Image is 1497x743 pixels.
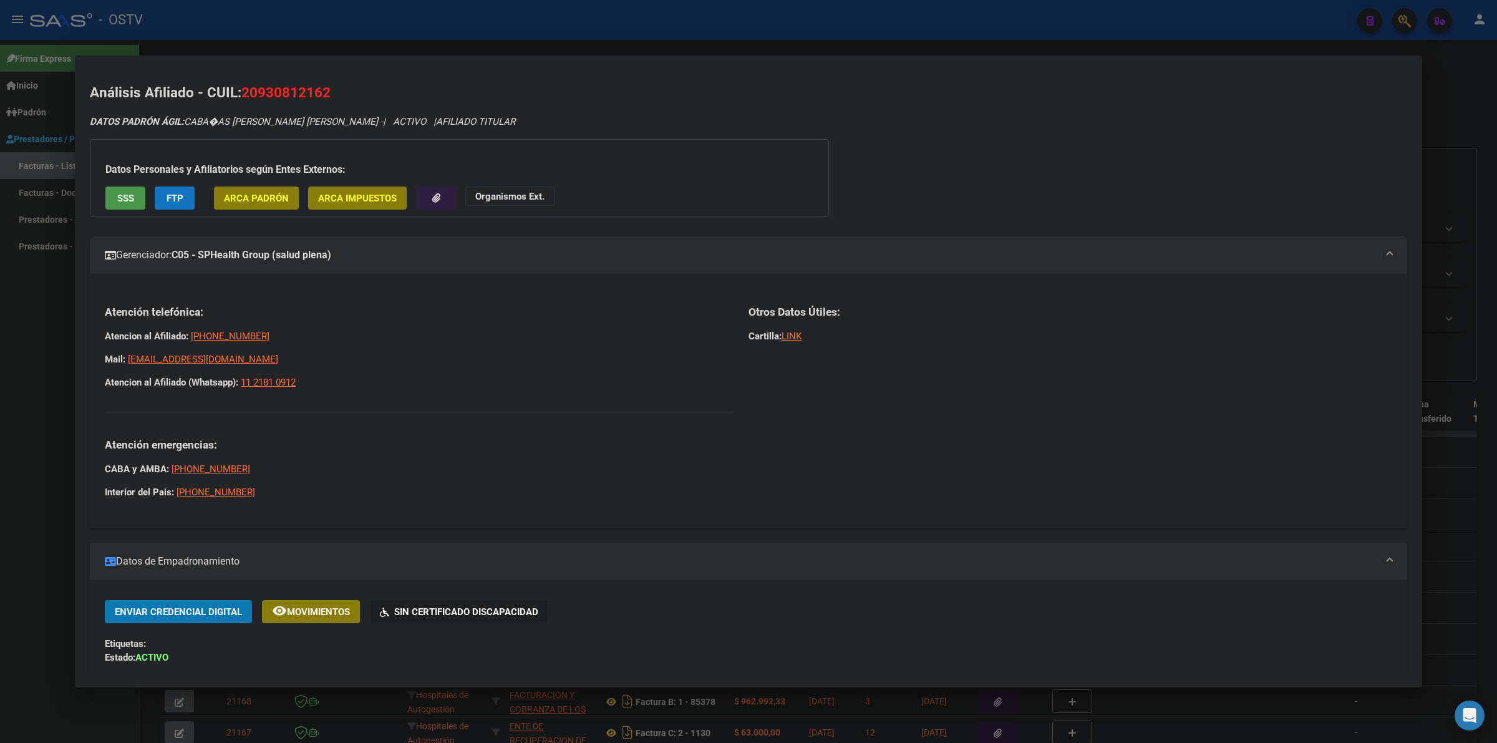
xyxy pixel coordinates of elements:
[782,331,802,342] a: LINK
[105,305,734,319] h3: Atención telefónica:
[105,162,813,177] h3: Datos Personales y Afiliatorios según Entes Externos:
[135,652,168,663] strong: ACTIVO
[90,236,1407,274] mat-expansion-panel-header: Gerenciador:C05 - SPHealth Group (salud plena)
[105,638,146,649] strong: Etiquetas:
[105,464,169,475] strong: CABA y AMBA:
[90,82,1407,104] h2: Análisis Afiliado - CUIL:
[214,187,299,210] button: ARCA Padrón
[105,438,734,452] h3: Atención emergencias:
[172,248,331,263] strong: C05 - SPHealth Group (salud plena)
[262,600,360,623] button: Movimientos
[287,606,350,618] span: Movimientos
[272,603,287,618] mat-icon: remove_red_eye
[105,652,135,663] strong: Estado:
[748,305,1392,319] h3: Otros Datos Útiles:
[105,248,1377,263] mat-panel-title: Gerenciador:
[105,600,252,623] button: Enviar Credencial Digital
[105,554,1377,569] mat-panel-title: Datos de Empadronamiento
[241,377,296,388] a: 11 2181 0912
[436,116,515,127] span: AFILIADO TITULAR
[308,187,407,210] button: ARCA Impuestos
[475,191,545,202] strong: Organismos Ext.
[177,487,255,498] a: [PHONE_NUMBER]
[115,606,242,618] span: Enviar Credencial Digital
[224,193,289,204] span: ARCA Padrón
[155,187,195,210] button: FTP
[90,116,383,127] span: CABA�AS [PERSON_NAME] [PERSON_NAME] -
[90,116,184,127] strong: DATOS PADRÓN ÁGIL:
[90,543,1407,580] mat-expansion-panel-header: Datos de Empadronamiento
[318,193,397,204] span: ARCA Impuestos
[105,331,188,342] strong: Atencion al Afiliado:
[105,487,174,498] strong: Interior del Pais:
[394,606,538,618] span: Sin Certificado Discapacidad
[748,331,782,342] strong: Cartilla:
[241,84,331,100] span: 20930812162
[105,354,125,365] strong: Mail:
[128,354,278,365] a: [EMAIL_ADDRESS][DOMAIN_NAME]
[1455,701,1485,731] div: Open Intercom Messenger
[370,600,548,623] button: Sin Certificado Discapacidad
[105,377,238,388] strong: Atencion al Afiliado (Whatsapp):
[167,193,183,204] span: FTP
[90,116,515,127] i: | ACTIVO |
[172,464,250,475] a: [PHONE_NUMBER]
[117,193,134,204] span: SSS
[90,274,1407,528] div: Gerenciador:C05 - SPHealth Group (salud plena)
[465,187,555,206] button: Organismos Ext.
[191,331,269,342] a: [PHONE_NUMBER]
[105,187,145,210] button: SSS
